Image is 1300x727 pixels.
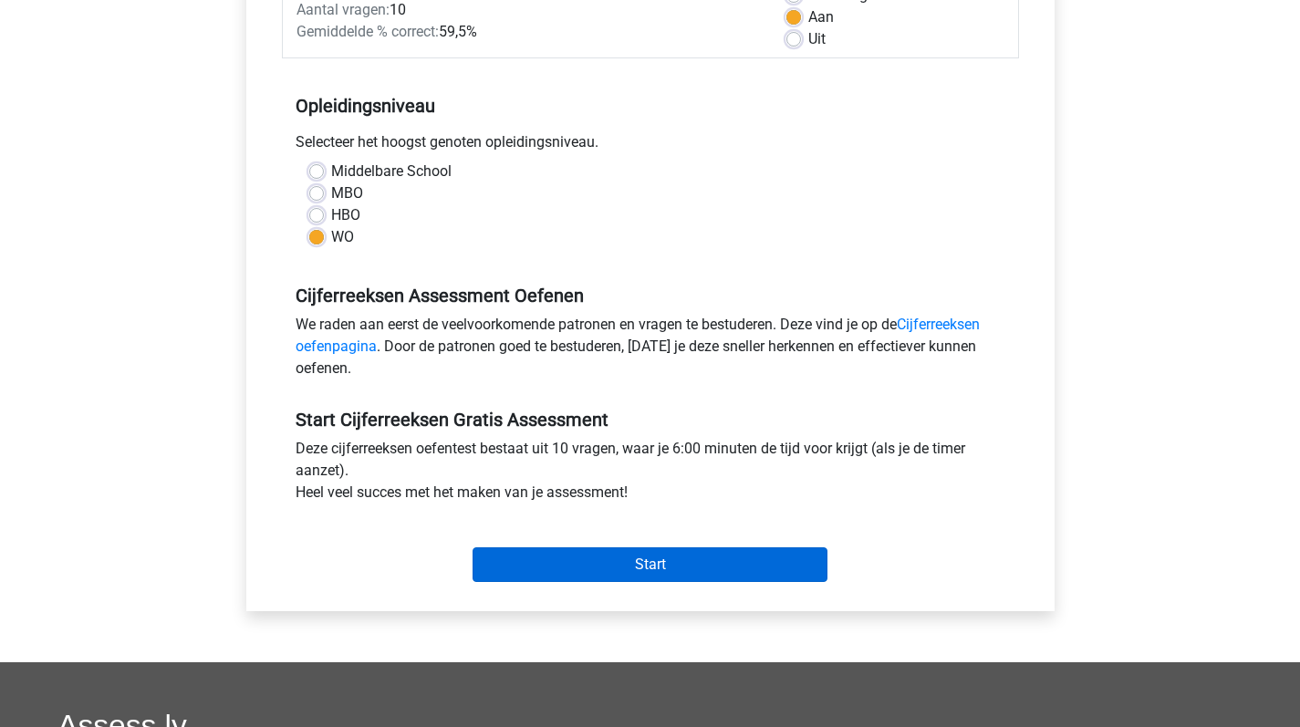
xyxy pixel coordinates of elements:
[331,226,354,248] label: WO
[296,1,390,18] span: Aantal vragen:
[296,285,1005,306] h5: Cijferreeksen Assessment Oefenen
[296,88,1005,124] h5: Opleidingsniveau
[296,409,1005,431] h5: Start Cijferreeksen Gratis Assessment
[808,28,826,50] label: Uit
[331,204,360,226] label: HBO
[283,21,773,43] div: 59,5%
[808,6,834,28] label: Aan
[282,131,1019,161] div: Selecteer het hoogst genoten opleidingsniveau.
[296,23,439,40] span: Gemiddelde % correct:
[282,438,1019,511] div: Deze cijferreeksen oefentest bestaat uit 10 vragen, waar je 6:00 minuten de tijd voor krijgt (als...
[473,547,827,582] input: Start
[331,182,363,204] label: MBO
[331,161,452,182] label: Middelbare School
[282,314,1019,387] div: We raden aan eerst de veelvoorkomende patronen en vragen te bestuderen. Deze vind je op de . Door...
